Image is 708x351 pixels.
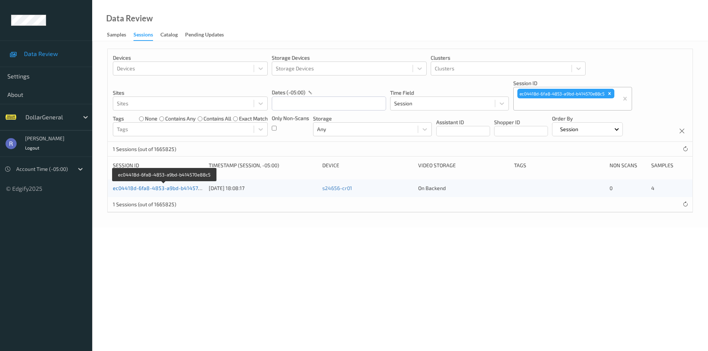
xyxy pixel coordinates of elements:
span: 4 [651,185,655,191]
div: Tags [514,162,605,169]
div: Video Storage [418,162,509,169]
label: exact match [239,115,268,122]
div: Pending Updates [185,31,224,40]
div: Data Review [106,15,153,22]
p: Session ID [513,80,632,87]
div: Samples [107,31,126,40]
p: Shopper ID [494,119,548,126]
label: none [145,115,157,122]
div: On Backend [418,185,509,192]
p: Storage Devices [272,54,427,62]
p: Time Field [390,89,509,96]
p: Order By [552,115,623,122]
p: dates (-05:00) [272,89,305,96]
p: Devices [113,54,268,62]
a: s24656-cr01 [322,185,352,191]
p: Storage [313,115,432,122]
p: Only Non-Scans [272,115,309,122]
div: Session ID [113,162,204,169]
span: 0 [610,185,612,191]
div: [DATE] 18:08:17 [209,185,317,192]
a: ec04418d-6fa8-4853-a9bd-b414570e88c5 [113,185,216,191]
label: contains any [165,115,195,122]
label: contains all [204,115,231,122]
p: Tags [113,115,124,122]
p: Sites [113,89,268,96]
a: Pending Updates [185,30,231,40]
p: Clusters [431,54,586,62]
a: Catalog [160,30,185,40]
p: Session [558,126,581,133]
div: Catalog [160,31,178,40]
p: Assistant ID [436,119,490,126]
div: Timestamp (Session, -05:00) [209,162,317,169]
p: 1 Sessions (out of 1665825) [113,145,176,153]
div: Remove ec04418d-6fa8-4853-a9bd-b414570e88c5 [605,89,614,98]
div: ec04418d-6fa8-4853-a9bd-b414570e88c5 [517,89,605,98]
div: Device [322,162,413,169]
p: 1 Sessions (out of 1665825) [113,201,176,208]
div: Sessions [133,31,153,41]
div: Non Scans [610,162,646,169]
a: Samples [107,30,133,40]
a: Sessions [133,30,160,41]
div: Samples [651,162,687,169]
